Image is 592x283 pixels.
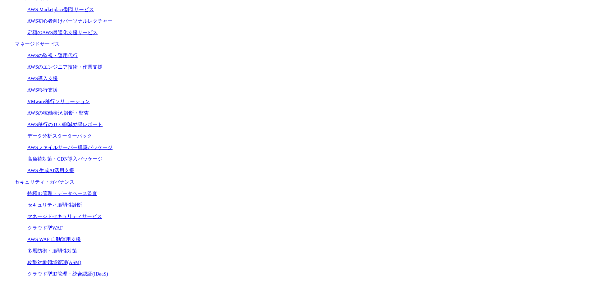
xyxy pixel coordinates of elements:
[27,202,82,208] a: セキュリティ脆弱性診断
[27,156,103,162] a: 高負荷対策・CDN導入パッケージ
[27,53,78,58] a: AWSの監視・運用代行
[27,30,98,35] a: 定額のAWS最適化支援サービス
[27,191,97,196] a: 特権ID管理・データベース監査
[27,237,81,242] a: AWS WAF 自動運用支援
[27,168,74,173] a: AWS 生成AI活用支援
[27,145,112,150] a: AWSファイルサーバー構築パッケージ
[27,99,90,104] a: VMware移行ソリューション
[27,248,77,253] a: 多層防御・脆弱性対策
[27,214,102,219] a: マネージドセキュリティサービス
[27,271,108,276] a: クラウド型ID管理・統合認証(IDaaS)
[15,41,60,47] a: マネージドサービス
[27,64,103,70] a: AWSのエンジニア技術・作業支援
[27,87,58,93] a: AWS移行支援
[15,179,75,185] a: セキュリティ・ガバナンス
[27,76,58,81] a: AWS導入支援
[27,110,89,116] a: AWSの稼働状況 診断・監査
[27,18,112,24] a: AWS初心者向けパーソナルレクチャー
[27,122,103,127] a: AWS移行のTCO削減効果レポート
[27,260,81,265] a: 攻撃対象領域管理(ASM)
[27,133,92,139] a: データ分析スターターパック
[27,225,63,231] a: クラウド型WAF
[27,7,94,12] a: AWS Marketplace割引サービス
